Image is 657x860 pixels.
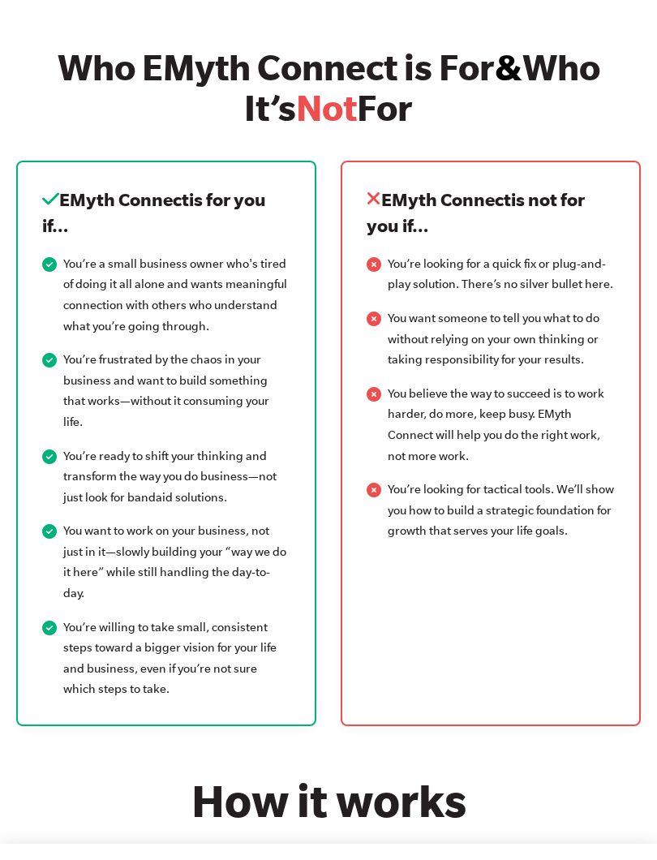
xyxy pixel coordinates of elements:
[367,400,615,483] li: You believe the way to succeed is to work harder, do more, keep busy. EMyth Connect will help you...
[42,634,290,716] li: You’re willing to take small, consistent steps toward a bigger vision for your life and business,...
[97,791,560,843] h2: How it works
[42,205,266,251] strong: is for you if…
[42,537,290,620] li: You want to work on your business, not just in it—slowly building your “way we do it here” while ...
[367,203,615,253] h3: EMyth Connect
[576,782,657,860] iframe: Chat Widget
[367,325,615,387] li: You want someone to tell you what to do without relying on your own thinking or taking responsibi...
[42,270,290,353] li: You’re a small business owner who's tired of doing it all alone and wants meaningful connection w...
[42,203,290,253] h3: EMyth Connect
[42,462,290,525] li: You’re ready to shift your thinking and transform the way you do business—not just look for banda...
[367,270,615,312] li: You’re looking for a quick fix or plug-and-play solution. There’s no silver bullet here.
[495,62,522,103] span: &
[367,496,615,558] li: You’re looking for tactical tools. We’ll show you how to build a strategic foundation for growth ...
[367,205,585,251] strong: is not for you if…
[42,366,290,449] li: You’re frustrated by the chaos in your business and want to build something that works—without it...
[296,103,357,144] em: Not
[16,62,641,145] h2: Who EMyth Connect is For Who It’s For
